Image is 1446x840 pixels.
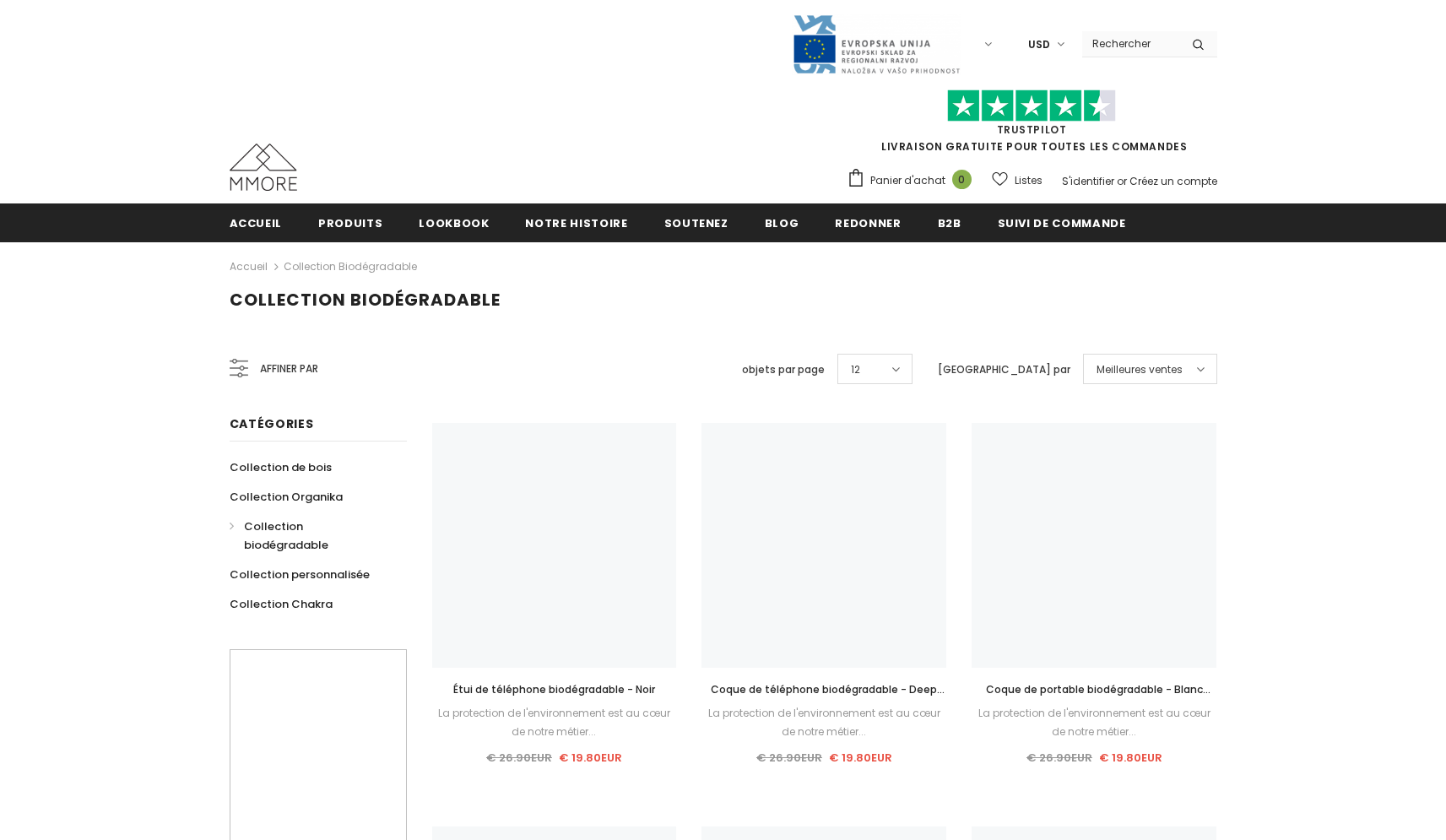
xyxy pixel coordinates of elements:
img: Cas MMORE [230,144,297,191]
span: Redonner [835,215,901,231]
div: La protection de l'environnement est au cœur de notre métier... [701,704,946,741]
span: Panier d'achat [870,172,945,189]
a: Coque de téléphone biodégradable - Deep Sea Blue [701,680,946,699]
a: Javni Razpis [792,36,961,51]
a: Étui de téléphone biodégradable - Noir [432,680,677,699]
span: € 26.90EUR [756,750,822,766]
span: Collection biodégradable [244,518,328,553]
span: Coque de téléphone biodégradable - Deep Sea Blue [711,682,945,715]
label: objets par page [742,361,825,378]
a: Blog [765,203,799,241]
span: Listes [1015,172,1043,189]
a: TrustPilot [997,122,1067,137]
span: € 19.80EUR [829,750,892,766]
span: € 19.80EUR [1099,750,1162,766]
a: Accueil [230,257,268,277]
a: soutenez [664,203,728,241]
span: € 26.90EUR [486,750,552,766]
span: Catégories [230,415,314,432]
a: Lookbook [419,203,489,241]
span: USD [1028,36,1050,53]
span: or [1117,174,1127,188]
span: Notre histoire [525,215,627,231]
span: Accueil [230,215,283,231]
a: Collection Chakra [230,589,333,619]
span: Collection Chakra [230,596,333,612]
div: La protection de l'environnement est au cœur de notre métier... [972,704,1216,741]
a: Produits [318,203,382,241]
span: Meilleures ventes [1097,361,1183,378]
span: € 19.80EUR [559,750,622,766]
a: Accueil [230,203,283,241]
div: La protection de l'environnement est au cœur de notre métier... [432,704,677,741]
span: € 26.90EUR [1026,750,1092,766]
a: Collection de bois [230,453,332,482]
img: Javni Razpis [792,14,961,75]
span: Lookbook [419,215,489,231]
span: Collection de bois [230,459,332,475]
a: B2B [938,203,961,241]
a: Collection Organika [230,482,343,512]
span: Étui de téléphone biodégradable - Noir [453,682,655,696]
span: 0 [952,170,972,189]
a: Collection biodégradable [284,259,417,274]
span: Coque de portable biodégradable - Blanc naturel [986,682,1210,715]
img: Faites confiance aux étoiles pilotes [947,89,1116,122]
span: soutenez [664,215,728,231]
a: Collection personnalisée [230,560,370,589]
a: Suivi de commande [998,203,1126,241]
span: Produits [318,215,382,231]
span: Blog [765,215,799,231]
span: Collection Organika [230,489,343,505]
a: Créez un compte [1129,174,1217,188]
input: Search Site [1082,31,1179,56]
span: LIVRAISON GRATUITE POUR TOUTES LES COMMANDES [847,97,1217,154]
a: Coque de portable biodégradable - Blanc naturel [972,680,1216,699]
a: Redonner [835,203,901,241]
a: Notre histoire [525,203,627,241]
span: Suivi de commande [998,215,1126,231]
span: B2B [938,215,961,231]
a: Panier d'achat 0 [847,168,980,193]
span: Collection personnalisée [230,566,370,583]
span: 12 [851,361,860,378]
a: S'identifier [1062,174,1114,188]
a: Listes [992,165,1043,195]
span: Affiner par [260,360,318,378]
label: [GEOGRAPHIC_DATA] par [938,361,1070,378]
a: Collection biodégradable [230,512,388,560]
span: Collection biodégradable [230,288,501,312]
